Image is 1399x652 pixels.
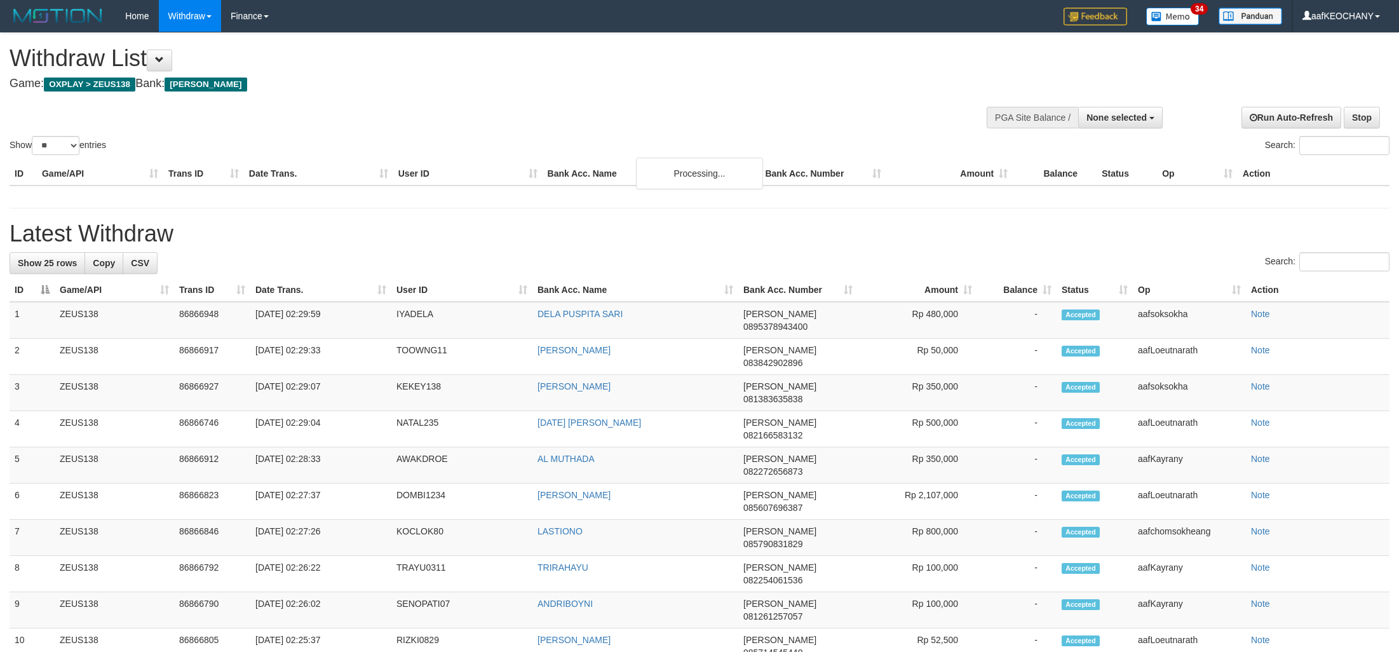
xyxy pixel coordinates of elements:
[1133,484,1246,520] td: aafLoeutnarath
[1191,3,1208,15] span: 34
[10,447,55,484] td: 5
[10,339,55,375] td: 2
[131,258,149,268] span: CSV
[537,635,611,645] a: [PERSON_NAME]
[32,136,79,155] select: Showentries
[977,484,1057,520] td: -
[760,162,886,186] th: Bank Acc. Number
[743,309,816,319] span: [PERSON_NAME]
[977,411,1057,447] td: -
[1013,162,1097,186] th: Balance
[18,258,77,268] span: Show 25 rows
[1133,592,1246,628] td: aafKayrany
[1299,252,1389,271] input: Search:
[977,556,1057,592] td: -
[250,592,391,628] td: [DATE] 02:26:02
[537,309,623,319] a: DELA PUSPITA SARI
[1062,309,1100,320] span: Accepted
[55,556,174,592] td: ZEUS138
[1062,491,1100,501] span: Accepted
[174,484,250,520] td: 86866823
[93,258,115,268] span: Copy
[858,592,977,628] td: Rp 100,000
[391,302,532,339] td: IYADELA
[858,520,977,556] td: Rp 800,000
[743,503,802,513] span: Copy 085607696387 to clipboard
[391,375,532,411] td: KEKEY138
[1146,8,1200,25] img: Button%20Memo.svg
[1251,381,1270,391] a: Note
[743,381,816,391] span: [PERSON_NAME]
[858,447,977,484] td: Rp 350,000
[391,447,532,484] td: AWAKDROE
[858,339,977,375] td: Rp 50,000
[250,484,391,520] td: [DATE] 02:27:37
[858,375,977,411] td: Rp 350,000
[1251,418,1270,428] a: Note
[987,107,1078,128] div: PGA Site Balance /
[10,556,55,592] td: 8
[10,302,55,339] td: 1
[174,375,250,411] td: 86866927
[123,252,158,274] a: CSV
[391,278,532,302] th: User ID: activate to sort column ascending
[174,520,250,556] td: 86866846
[10,6,106,25] img: MOTION_logo.png
[1251,454,1270,464] a: Note
[10,375,55,411] td: 3
[543,162,760,186] th: Bank Acc. Name
[636,158,763,189] div: Processing...
[1133,556,1246,592] td: aafKayrany
[1251,599,1270,609] a: Note
[1241,107,1341,128] a: Run Auto-Refresh
[1086,112,1147,123] span: None selected
[977,278,1057,302] th: Balance: activate to sort column ascending
[1344,107,1380,128] a: Stop
[165,78,247,92] span: [PERSON_NAME]
[55,520,174,556] td: ZEUS138
[250,520,391,556] td: [DATE] 02:27:26
[1133,339,1246,375] td: aafLoeutnarath
[1251,309,1270,319] a: Note
[391,556,532,592] td: TRAYU0311
[1251,345,1270,355] a: Note
[174,411,250,447] td: 86866746
[1133,520,1246,556] td: aafchomsokheang
[1062,527,1100,538] span: Accepted
[174,278,250,302] th: Trans ID: activate to sort column ascending
[44,78,135,92] span: OXPLAY > ZEUS138
[743,345,816,355] span: [PERSON_NAME]
[55,592,174,628] td: ZEUS138
[55,484,174,520] td: ZEUS138
[743,490,816,500] span: [PERSON_NAME]
[174,302,250,339] td: 86866948
[37,162,163,186] th: Game/API
[858,302,977,339] td: Rp 480,000
[10,278,55,302] th: ID: activate to sort column descending
[55,411,174,447] td: ZEUS138
[738,278,858,302] th: Bank Acc. Number: activate to sort column ascending
[1062,346,1100,357] span: Accepted
[977,302,1057,339] td: -
[886,162,1013,186] th: Amount
[250,447,391,484] td: [DATE] 02:28:33
[743,454,816,464] span: [PERSON_NAME]
[1062,382,1100,393] span: Accepted
[55,339,174,375] td: ZEUS138
[84,252,123,274] a: Copy
[977,375,1057,411] td: -
[10,162,37,186] th: ID
[1062,563,1100,574] span: Accepted
[1097,162,1157,186] th: Status
[743,466,802,477] span: Copy 082272656873 to clipboard
[10,136,106,155] label: Show entries
[391,520,532,556] td: KOCLOK80
[1265,252,1389,271] label: Search:
[250,411,391,447] td: [DATE] 02:29:04
[391,484,532,520] td: DOMBI1234
[250,278,391,302] th: Date Trans.: activate to sort column ascending
[250,302,391,339] td: [DATE] 02:29:59
[1157,162,1238,186] th: Op
[743,526,816,536] span: [PERSON_NAME]
[743,599,816,609] span: [PERSON_NAME]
